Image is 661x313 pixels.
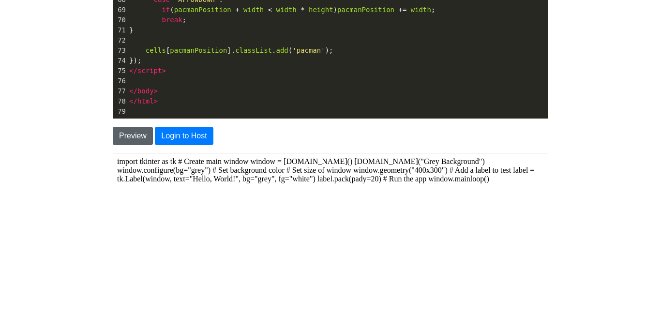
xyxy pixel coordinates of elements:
[292,46,325,54] span: 'pacman'
[235,46,272,54] span: classList
[170,46,227,54] span: pacmanPosition
[137,67,162,75] span: script
[129,87,137,95] span: </
[146,46,166,54] span: cells
[4,4,431,189] body: import tkinter as tk # Create main window window = [DOMAIN_NAME]() [DOMAIN_NAME]("Grey Background...
[337,6,394,14] span: pacmanPosition
[113,66,127,76] div: 75
[113,96,127,106] div: 78
[113,86,127,96] div: 77
[113,106,127,117] div: 79
[129,67,137,75] span: </
[162,67,165,75] span: >
[276,46,288,54] span: add
[276,6,297,14] span: width
[129,57,141,64] span: });
[162,6,170,14] span: if
[155,127,213,145] button: Login to Host
[235,6,239,14] span: +
[113,56,127,66] div: 74
[129,16,186,24] span: ;
[113,76,127,86] div: 76
[154,97,158,105] span: >
[113,127,153,145] button: Preview
[113,35,127,45] div: 72
[113,5,127,15] div: 69
[113,45,127,56] div: 73
[129,46,333,54] span: [ ]. . ( );
[137,87,154,95] span: body
[309,6,333,14] span: height
[154,87,158,95] span: >
[129,26,134,34] span: }
[243,6,264,14] span: width
[162,16,182,24] span: break
[174,6,231,14] span: pacmanPosition
[411,6,431,14] span: width
[113,15,127,25] div: 70
[268,6,272,14] span: <
[129,97,137,105] span: </
[113,25,127,35] div: 71
[137,97,154,105] span: html
[398,6,406,14] span: +=
[129,6,435,14] span: ( ) ;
